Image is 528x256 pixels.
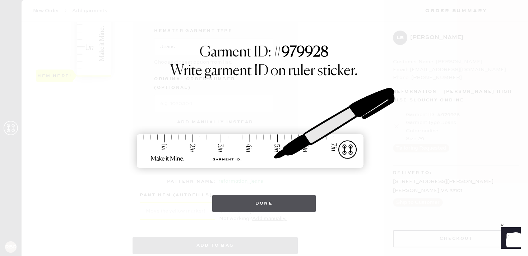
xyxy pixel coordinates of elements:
iframe: Front Chat [494,224,525,255]
h1: Write garment ID on ruler sticker. [170,63,358,80]
strong: 979928 [282,45,328,60]
h1: Garment ID: # [200,44,328,63]
img: ruler-sticker-sharpie.svg [129,69,399,188]
button: Done [212,195,316,212]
